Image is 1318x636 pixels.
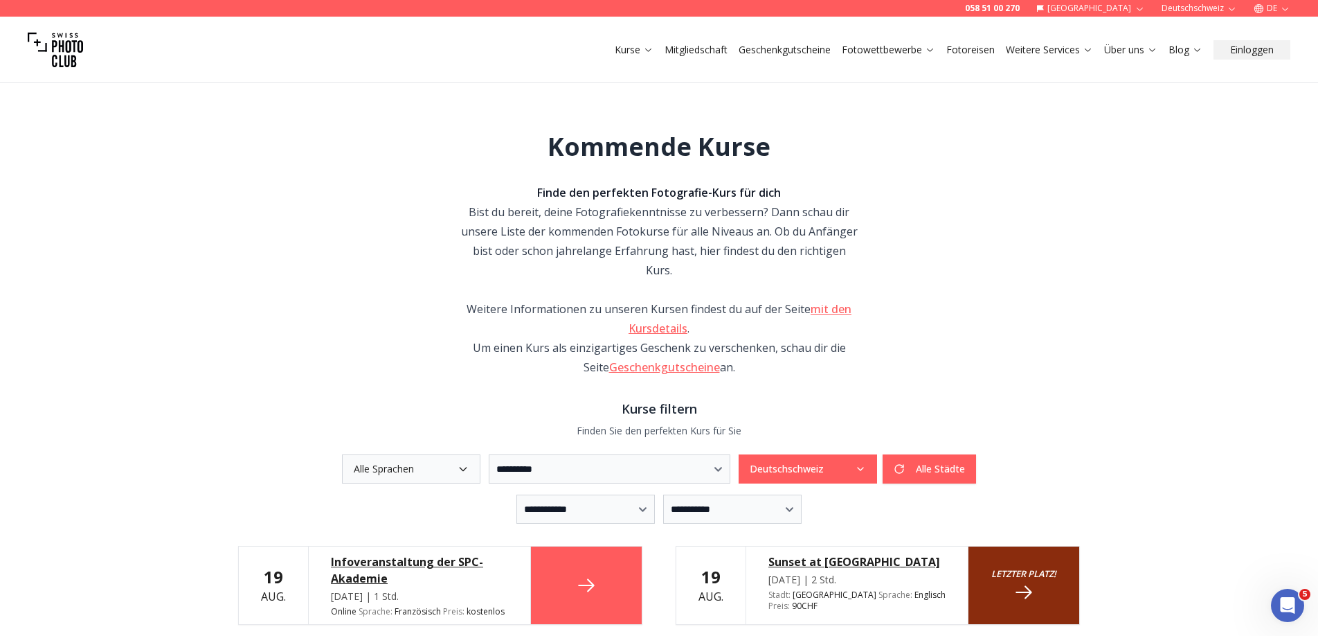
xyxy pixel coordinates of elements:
[659,40,733,60] button: Mitgliedschaft
[443,606,464,617] span: Preis :
[701,565,721,588] b: 19
[768,600,790,612] span: Preis :
[1213,40,1290,60] button: Einloggen
[1104,43,1157,57] a: Über uns
[264,565,283,588] b: 19
[395,606,441,617] span: Französisch
[941,40,1000,60] button: Fotoreisen
[733,40,836,60] button: Geschenkgutscheine
[842,43,935,57] a: Fotowettbewerbe
[965,3,1020,14] a: 058 51 00 270
[1163,40,1208,60] button: Blog
[1299,589,1310,600] span: 5
[1000,40,1099,60] button: Weitere Services
[991,567,1056,581] small: Letzter platz!
[698,566,723,605] div: Aug.
[1099,40,1163,60] button: Über uns
[609,360,720,375] a: Geschenkgutscheine
[768,590,946,612] div: [GEOGRAPHIC_DATA] 90 CHF
[1006,43,1093,57] a: Weitere Services
[883,454,976,484] button: Alle Städte
[768,589,791,601] span: Stadt :
[739,454,877,484] button: Deutschschweiz
[460,299,858,377] div: Weitere Informationen zu unseren Kursen findest du auf der Seite . Um einen Kurs als einzigartige...
[739,43,831,57] a: Geschenkgutscheine
[914,590,946,601] span: Englisch
[768,554,946,570] a: Sunset at [GEOGRAPHIC_DATA]
[460,183,858,280] div: Bist du bereit, deine Fotografiekenntnisse zu verbessern? Dann schau dir unsere Liste der kommend...
[28,22,83,78] img: Swiss photo club
[768,573,946,587] div: [DATE] | 2 Std.
[331,606,508,617] div: Online kostenlos
[548,133,770,161] h1: Kommende Kurse
[968,547,1079,624] a: Letzter platz!
[359,606,392,617] span: Sprache :
[1168,43,1202,57] a: Blog
[261,566,286,605] div: Aug.
[238,424,1080,438] p: Finden Sie den perfekten Kurs für Sie
[342,454,480,484] button: Alle Sprachen
[609,40,659,60] button: Kurse
[331,590,508,603] div: [DATE] | 1 Std.
[836,40,941,60] button: Fotowettbewerbe
[238,399,1080,418] h3: Kurse filtern
[1271,589,1304,622] iframe: Intercom live chat
[665,43,728,57] a: Mitgliedschaft
[331,554,508,587] a: Infoveranstaltung der SPC-Akademie
[946,43,995,57] a: Fotoreisen
[537,185,781,200] strong: Finde den perfekten Fotografie-Kurs für dich
[878,589,912,601] span: Sprache :
[615,43,653,57] a: Kurse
